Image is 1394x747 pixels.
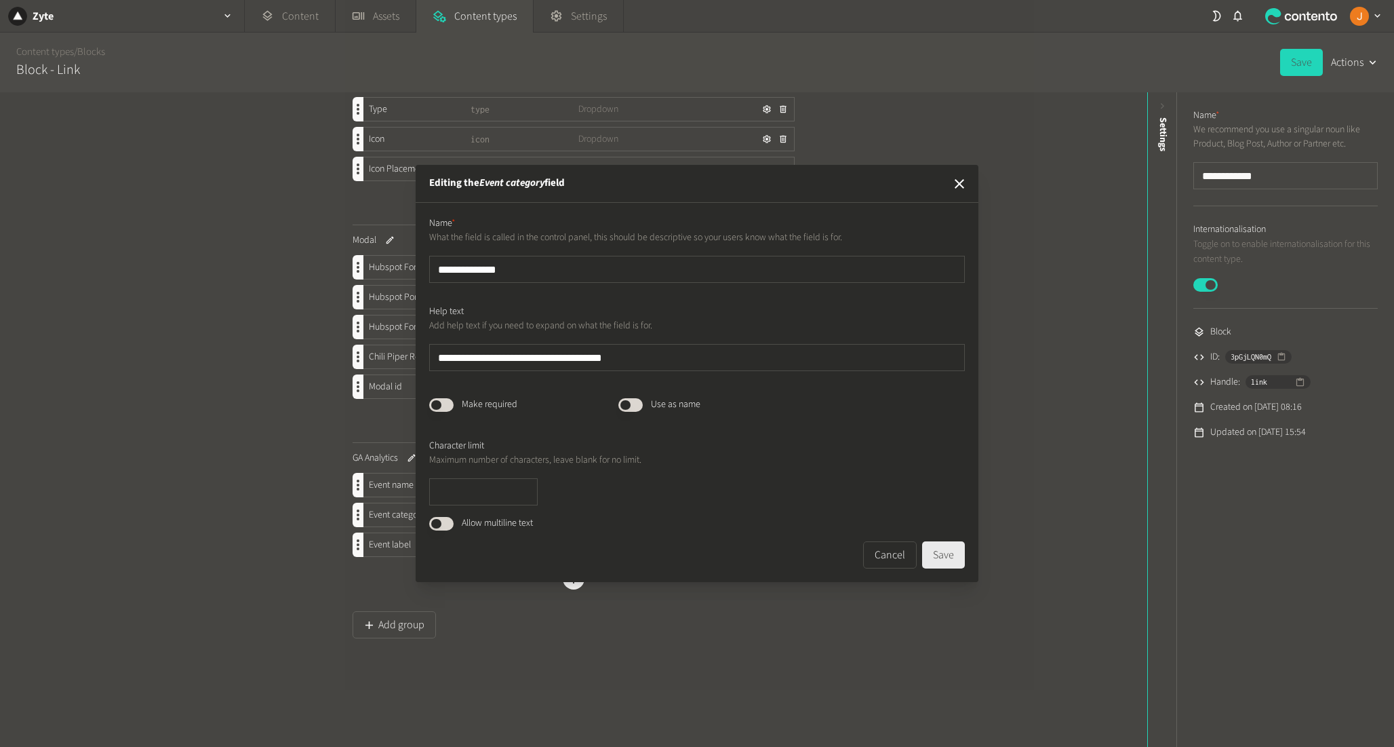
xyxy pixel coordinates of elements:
[922,541,965,569] button: Save
[462,398,517,412] label: Make required
[429,176,565,191] h2: Editing the field
[429,453,965,467] p: Maximum number of characters, leave blank for no limit.
[429,319,965,333] p: Add help text if you need to expand on what the field is for.
[863,541,917,569] button: Cancel
[462,516,533,531] label: Allow multiline text
[429,231,965,245] p: What the field is called in the control panel, this should be descriptive so your users know what...
[429,216,456,231] label: Name
[429,439,484,453] label: Character limit
[479,176,544,190] em: Event category
[651,398,700,412] label: Use as name
[429,305,464,319] label: Help text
